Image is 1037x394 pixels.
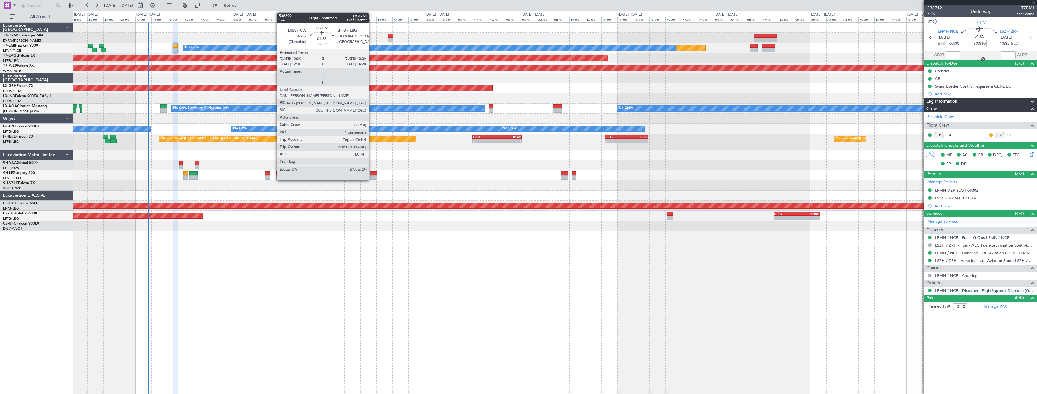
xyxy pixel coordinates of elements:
div: Underway [971,8,991,15]
div: Planned Maint [GEOGRAPHIC_DATA] ([GEOGRAPHIC_DATA]) [836,134,932,143]
span: 09:30 [949,41,959,47]
a: LFMN / NCE - Catering [935,273,978,278]
div: 16:00 [103,17,119,22]
span: LSZH ZRH [1000,29,1019,35]
div: 16:00 [392,17,408,22]
a: WMSA/SZB [3,69,21,73]
a: T7-EMIHawker 900XP [3,44,40,47]
a: Schedule Crew [927,114,954,120]
div: - [606,139,626,143]
label: Planned PAX [927,304,950,310]
div: FO [995,132,1005,138]
span: Refresh [218,3,244,8]
span: T7-EAGL [3,54,18,58]
span: Dispatch [926,227,943,234]
a: LSZH / ZRH - Handling - Jet Aviation South LSZH / ZRH [935,258,1034,263]
span: Leg Information [926,98,957,105]
a: LX-AOACitation Mustang [3,104,47,108]
div: 20:00 [698,17,713,22]
div: 12:00 [762,17,778,22]
button: Refresh [209,1,246,10]
a: F-HECDFalcon 7X [3,135,33,138]
span: T7-DYN [3,34,17,37]
div: [DATE] - [DATE] [136,12,160,17]
div: No Crew [233,124,247,133]
a: CS-RRCFalcon 900LX [3,222,39,225]
span: T7-EMI [974,19,988,26]
div: 16:00 [200,17,216,22]
div: 00:00 [328,17,344,22]
div: 20:00 [794,17,810,22]
div: 04:00 [344,17,360,22]
span: 9H-VSLK [3,181,18,185]
div: CB [935,76,940,81]
span: [DATE] [938,35,950,41]
a: LFMD/CEQ [3,176,21,180]
div: Add new [934,91,1034,97]
span: CR [978,152,983,158]
div: 08:00 [168,17,184,22]
span: (0/0) [1015,294,1024,301]
span: T7EMI [1016,5,1034,11]
span: P2/3 [927,11,942,17]
a: 9H-VSLKFalcon 7X [3,181,35,185]
div: LSZH ARR SLOT 1030z [935,195,976,201]
a: CS-DOUGlobal 6500 [3,202,38,205]
div: 12:00 [858,17,874,22]
div: 16:00 [874,17,890,22]
div: 20:00 [312,17,328,22]
div: 08:00 [71,17,87,22]
div: 04:00 [730,17,746,22]
a: LFPB/LBG [3,216,19,221]
a: LSZH / ZRH - Fuel - AEG Fuels-Jet Aviation South-LSZH/ZRH [935,243,1034,248]
div: 08:00 [842,17,858,22]
span: T7-EMI [3,44,15,47]
div: 16:00 [296,17,312,22]
a: LFPB/LBG [3,139,19,144]
a: LFPB/LBG [3,206,19,211]
div: 12:00 [473,17,489,22]
span: CS-DOU [3,202,17,205]
span: FFC [1012,152,1020,158]
div: 20:00 [505,17,521,22]
div: LEZG [774,212,797,216]
div: KNUQ [797,212,820,216]
div: 16:00 [682,17,698,22]
a: LFMN / NCE - Dispatch - FlightSupport Dispatch [GEOGRAPHIC_DATA] [935,288,1034,293]
div: 00:00 [617,17,633,22]
a: T7-EAGLFalcon 8X [3,54,35,58]
a: EVRA/[PERSON_NAME] [3,38,41,43]
div: KLAX [497,135,521,139]
div: Prebrief [935,68,949,74]
span: F-GPNJ [3,125,16,128]
div: - [497,139,521,143]
div: 12:00 [87,17,103,22]
span: CS-RRC [3,222,16,225]
div: 16:00 [489,17,505,22]
span: 538712 [927,5,942,11]
span: 9H-LPZ [3,171,15,175]
span: Charter [926,265,941,272]
span: 9H-YAA [3,161,17,165]
span: LFMN NCE [938,29,958,35]
span: Permits [926,171,941,178]
a: LFMN / NCE - Handling - DC Aviation-G-OPS LFMN [935,250,1030,256]
div: - [774,216,797,220]
a: EDLW/DTM [3,89,21,93]
div: No Crew [185,43,199,52]
span: FP [946,161,951,167]
a: 9H-LPZLegacy 500 [3,171,35,175]
span: Dispatch Checks and Weather [926,142,985,149]
div: KLAX [606,135,626,139]
div: 04:00 [441,17,456,22]
div: 00:00 [810,17,826,22]
div: [DATE] - [DATE] [811,12,835,17]
div: [DATE] - [DATE] [233,12,256,17]
div: [DATE] - [DATE] [907,12,931,17]
input: Trip Number [19,1,54,10]
div: - [473,139,497,143]
a: DNMM/LOS [3,226,22,231]
span: DP [961,161,967,167]
div: 04:00 [634,17,649,22]
div: 00:00 [906,17,922,22]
